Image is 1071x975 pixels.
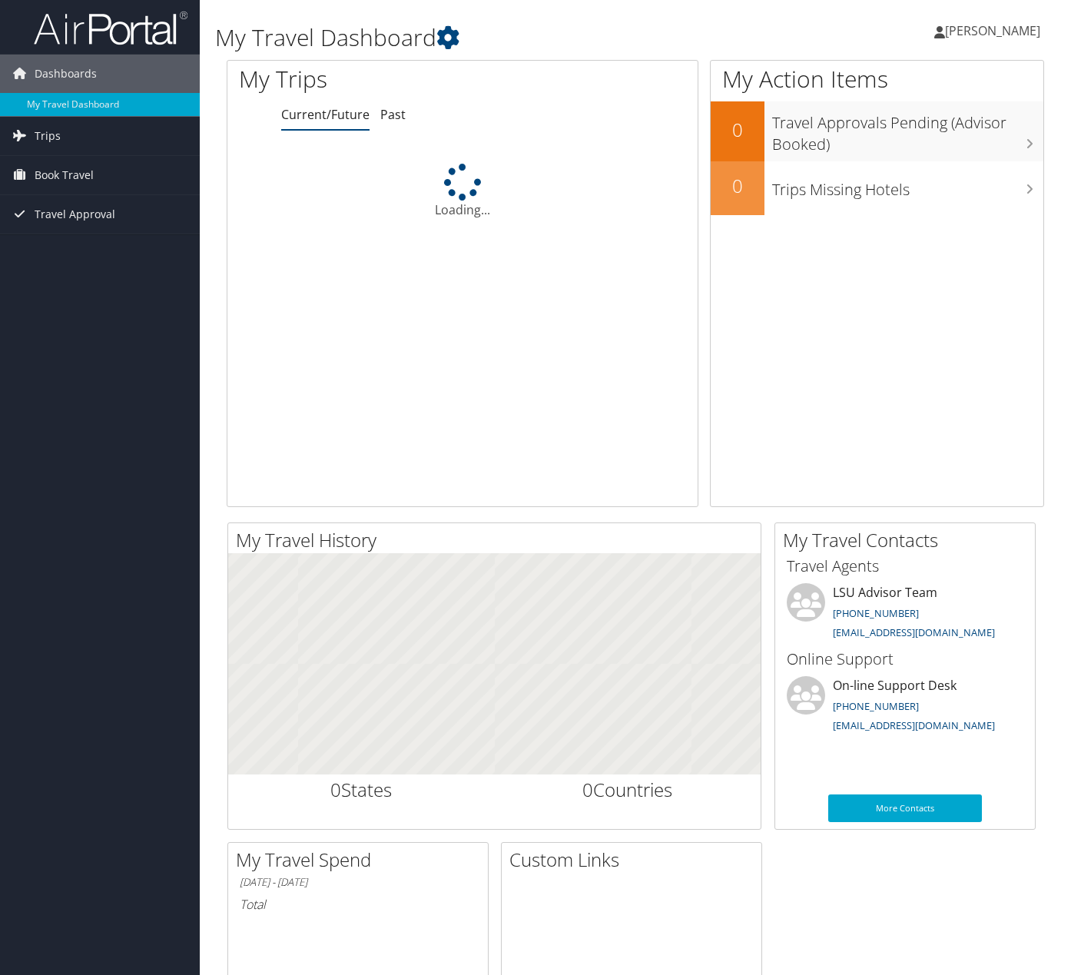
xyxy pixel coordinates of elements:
li: On-line Support Desk [779,676,1031,739]
a: [PERSON_NAME] [934,8,1056,54]
span: Trips [35,117,61,155]
h3: Travel Agents [787,555,1023,577]
div: Loading... [227,164,698,219]
a: Past [380,106,406,123]
h2: My Travel Contacts [783,527,1035,553]
span: 0 [330,777,341,802]
a: Current/Future [281,106,370,123]
h2: Countries [506,777,750,803]
a: More Contacts [828,794,982,822]
h1: My Travel Dashboard [215,22,775,54]
img: airportal-logo.png [34,10,187,46]
h2: 0 [711,117,764,143]
h3: Travel Approvals Pending (Advisor Booked) [772,104,1043,155]
h1: My Action Items [711,63,1043,95]
h2: States [240,777,483,803]
span: [PERSON_NAME] [945,22,1040,39]
span: Dashboards [35,55,97,93]
h2: My Travel History [236,527,761,553]
h3: Trips Missing Hotels [772,171,1043,201]
li: LSU Advisor Team [779,583,1031,646]
a: [PHONE_NUMBER] [833,699,919,713]
span: 0 [582,777,593,802]
h2: My Travel Spend [236,847,488,873]
span: Travel Approval [35,195,115,234]
h6: [DATE] - [DATE] [240,875,476,890]
a: [EMAIL_ADDRESS][DOMAIN_NAME] [833,718,995,732]
a: [PHONE_NUMBER] [833,606,919,620]
a: 0Trips Missing Hotels [711,161,1043,215]
h6: Total [240,896,476,913]
span: Book Travel [35,156,94,194]
h3: Online Support [787,648,1023,670]
h1: My Trips [239,63,490,95]
h2: Custom Links [509,847,761,873]
h2: 0 [711,173,764,199]
a: [EMAIL_ADDRESS][DOMAIN_NAME] [833,625,995,639]
a: 0Travel Approvals Pending (Advisor Booked) [711,101,1043,161]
